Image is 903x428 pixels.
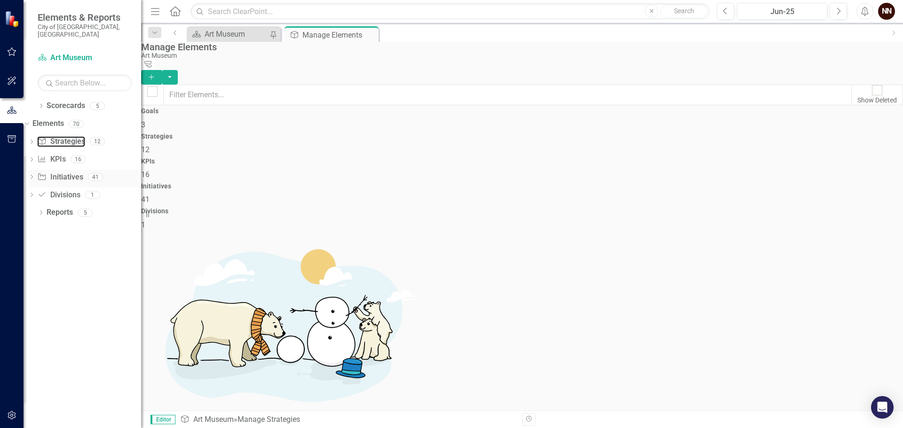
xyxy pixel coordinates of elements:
a: Art Museum [38,53,132,63]
small: City of [GEOGRAPHIC_DATA], [GEOGRAPHIC_DATA] [38,23,132,39]
div: Jun-25 [740,6,824,17]
input: Search Below... [38,75,132,91]
h4: Strategies [141,133,903,140]
div: 12 [90,138,105,146]
a: Strategies [37,136,85,147]
div: Art Museum [141,52,898,59]
a: KPIs [37,154,65,165]
div: 1 [85,191,100,199]
h4: Goals [141,108,903,115]
h4: KPIs [141,158,903,165]
div: Open Intercom Messenger [871,396,894,419]
div: Show Deleted [857,95,897,105]
a: Initiatives [37,172,83,183]
div: 16 [71,156,86,163]
input: Filter Elements... [163,85,852,105]
div: 70 [69,120,84,128]
span: Elements & Reports [38,12,132,23]
div: 5 [78,209,93,217]
div: Art Museum [205,28,269,40]
h4: Initiatives [141,183,903,190]
button: NN [878,3,895,20]
a: Reports [47,207,73,218]
a: Elements [32,118,64,129]
div: 41 [88,173,103,181]
input: Search ClearPoint... [190,3,710,20]
button: Search [660,5,707,18]
img: ClearPoint Strategy [5,10,21,27]
a: Art Museum [193,415,234,424]
a: Divisions [37,190,80,201]
div: Manage Elements [302,29,376,41]
div: Manage Elements [141,42,898,52]
button: Jun-25 [737,3,827,20]
a: Scorecards [47,101,85,111]
div: 5 [90,102,105,110]
div: » Manage Strategies [180,414,515,425]
span: Editor [150,415,175,424]
img: Getting started [141,230,423,418]
h4: Divisions [141,208,903,215]
a: Art Museum [189,28,269,40]
span: Search [674,7,694,15]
